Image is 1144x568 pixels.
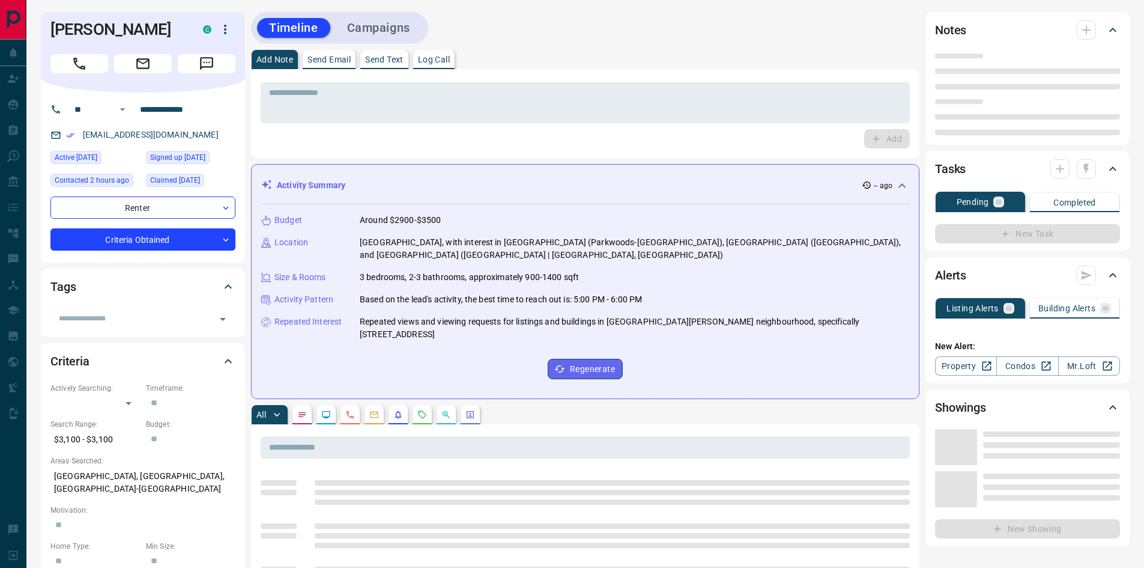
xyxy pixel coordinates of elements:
[274,293,333,306] p: Activity Pattern
[360,293,642,306] p: Based on the lead's activity, the best time to reach out is: 5:00 PM - 6:00 PM
[66,131,74,139] svg: Email Verified
[55,151,97,163] span: Active [DATE]
[393,410,403,420] svg: Listing Alerts
[465,410,475,420] svg: Agent Actions
[115,102,130,117] button: Open
[146,151,235,168] div: Thu Sep 04 2025
[418,55,450,64] p: Log Call
[935,393,1120,422] div: Showings
[307,55,351,64] p: Send Email
[274,271,326,284] p: Size & Rooms
[203,25,211,34] div: condos.ca
[274,316,342,328] p: Repeated Interest
[150,174,200,186] span: Claimed [DATE]
[50,430,140,450] p: $3,100 - $3,100
[935,20,966,40] h2: Notes
[256,411,266,419] p: All
[441,410,451,420] svg: Opportunities
[935,266,966,285] h2: Alerts
[50,151,140,168] div: Mon Sep 08 2025
[146,383,235,394] p: Timeframe:
[261,174,909,197] div: Activity Summary-- ago
[345,410,355,420] svg: Calls
[146,419,235,430] p: Budget:
[150,151,205,163] span: Signed up [DATE]
[256,55,293,64] p: Add Note
[996,356,1058,376] a: Condos
[335,18,422,38] button: Campaigns
[935,398,986,417] h2: Showings
[50,352,89,371] h2: Criteria
[946,304,999,313] p: Listing Alerts
[83,130,219,139] a: [EMAIL_ADDRESS][DOMAIN_NAME]
[50,54,108,73] span: Call
[548,359,623,379] button: Regenerate
[935,16,1120,44] div: Notes
[1053,198,1096,207] p: Completed
[50,197,235,219] div: Renter
[50,505,235,516] p: Motivation:
[935,340,1120,353] p: New Alert:
[214,311,231,328] button: Open
[369,410,379,420] svg: Emails
[50,228,235,251] div: Criteria Obtained
[50,347,235,376] div: Criteria
[114,54,172,73] span: Email
[1038,304,1095,313] p: Building Alerts
[50,466,235,499] p: [GEOGRAPHIC_DATA], [GEOGRAPHIC_DATA], [GEOGRAPHIC_DATA]-[GEOGRAPHIC_DATA]
[274,214,302,227] p: Budget
[274,236,308,249] p: Location
[297,410,307,420] svg: Notes
[50,419,140,430] p: Search Range:
[360,214,441,227] p: Around $2900-$3500
[50,272,235,301] div: Tags
[277,179,345,192] p: Activity Summary
[55,174,129,186] span: Contacted 2 hours ago
[178,54,235,73] span: Message
[935,356,997,376] a: Property
[50,20,185,39] h1: [PERSON_NAME]
[50,174,140,191] div: Sat Sep 13 2025
[935,154,1120,183] div: Tasks
[360,236,909,261] p: [GEOGRAPHIC_DATA], with interest in [GEOGRAPHIC_DATA] (Parkwoods-[GEOGRAPHIC_DATA]), [GEOGRAPHIC_...
[50,456,235,466] p: Areas Searched:
[50,383,140,394] p: Actively Searching:
[360,271,579,284] p: 3 bedrooms, 2-3 bathrooms, approximately 900-1400 sqft
[874,180,892,191] p: -- ago
[935,261,1120,290] div: Alerts
[360,316,909,341] p: Repeated views and viewing requests for listings and buildings in [GEOGRAPHIC_DATA][PERSON_NAME] ...
[935,159,966,179] h2: Tasks
[957,198,989,206] p: Pending
[50,277,76,296] h2: Tags
[1058,356,1120,376] a: Mr.Loft
[146,174,235,191] div: Sun Sep 07 2025
[417,410,427,420] svg: Requests
[257,18,330,38] button: Timeline
[365,55,404,64] p: Send Text
[50,541,140,552] p: Home Type:
[321,410,331,420] svg: Lead Browsing Activity
[146,541,235,552] p: Min Size:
